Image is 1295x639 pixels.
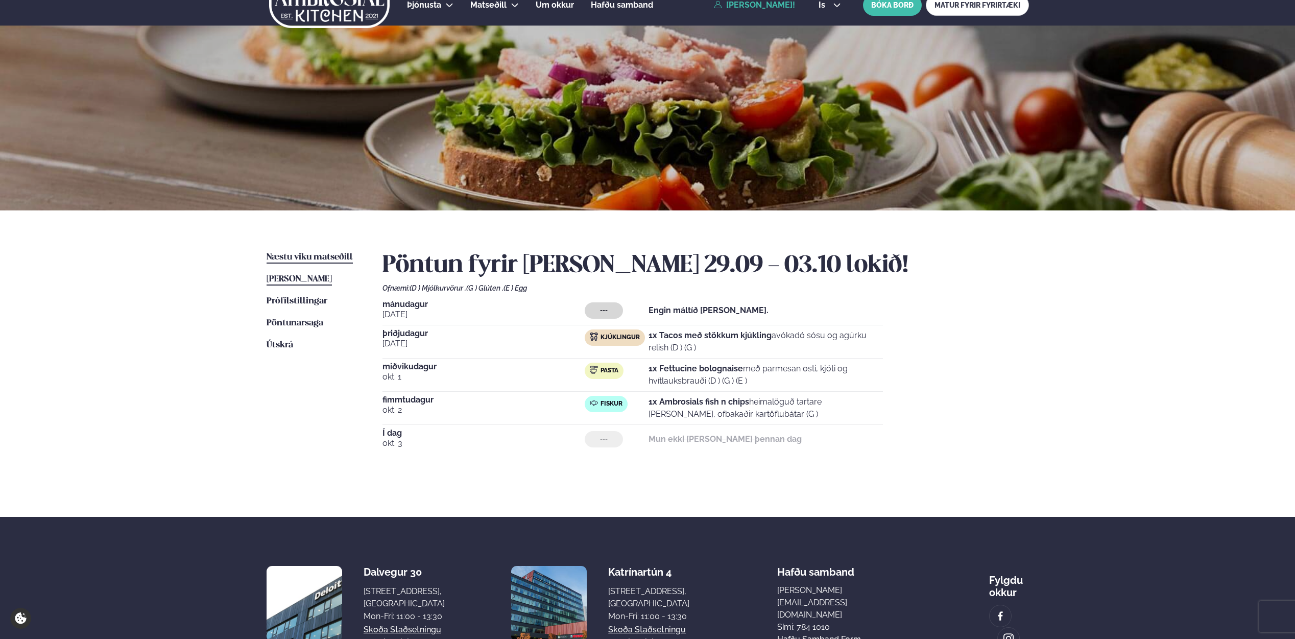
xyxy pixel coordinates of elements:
div: [STREET_ADDRESS], [GEOGRAPHIC_DATA] [608,585,689,610]
span: Útskrá [267,341,293,349]
span: okt. 1 [382,371,585,383]
a: Cookie settings [10,608,31,629]
a: image alt [990,605,1011,627]
img: pasta.svg [590,366,598,374]
strong: Engin máltíð [PERSON_NAME]. [649,305,769,315]
img: chicken.svg [590,333,598,341]
div: Ofnæmi: [382,284,1029,292]
span: miðvikudagur [382,363,585,371]
span: (D ) Mjólkurvörur , [410,284,466,292]
span: okt. 3 [382,437,585,449]
a: Skoða staðsetningu [608,624,686,636]
span: [PERSON_NAME] [267,275,332,283]
span: okt. 2 [382,404,585,416]
strong: 1x Ambrosials fish n chips [649,397,749,407]
span: Kjúklingur [601,334,640,342]
strong: 1x Fettucine bolognaise [649,364,743,373]
img: image alt [995,610,1006,622]
div: [STREET_ADDRESS], [GEOGRAPHIC_DATA] [364,585,445,610]
span: (E ) Egg [503,284,527,292]
div: Fylgdu okkur [989,566,1029,599]
span: is [819,1,828,9]
h2: Pöntun fyrir [PERSON_NAME] 29.09 - 03.10 lokið! [382,251,1029,280]
span: fimmtudagur [382,396,585,404]
a: Útskrá [267,339,293,351]
strong: Mun ekki [PERSON_NAME] þennan dag [649,434,802,444]
div: Mon-Fri: 11:00 - 13:30 [608,610,689,623]
p: með parmesan osti, kjöti og hvítlauksbrauði (D ) (G ) (E ) [649,363,883,387]
span: mánudagur [382,300,585,309]
a: [PERSON_NAME]! [714,1,795,10]
p: avókadó sósu og agúrku relish (D ) (G ) [649,329,883,354]
span: Næstu viku matseðill [267,253,353,262]
div: Dalvegur 30 [364,566,445,578]
span: Pöntunarsaga [267,319,323,327]
span: Prófílstillingar [267,297,327,305]
span: Pasta [601,367,618,375]
a: Skoða staðsetningu [364,624,441,636]
p: heimalöguð tartare [PERSON_NAME], ofbakaðir kartöflubátar (G ) [649,396,883,420]
a: [PERSON_NAME] [267,273,332,286]
button: is [810,1,849,9]
div: Mon-Fri: 11:00 - 13:30 [364,610,445,623]
a: Prófílstillingar [267,295,327,307]
span: þriðjudagur [382,329,585,338]
span: [DATE] [382,338,585,350]
span: Fiskur [601,400,622,408]
div: Katrínartún 4 [608,566,689,578]
span: Hafðu samband [777,558,854,578]
a: Pöntunarsaga [267,317,323,329]
span: [DATE] [382,309,585,321]
span: --- [600,306,608,315]
span: (G ) Glúten , [466,284,503,292]
p: Sími: 784 1010 [777,621,901,633]
span: Í dag [382,429,585,437]
strong: 1x Tacos með stökkum kjúkling [649,330,772,340]
a: [PERSON_NAME][EMAIL_ADDRESS][DOMAIN_NAME] [777,584,901,621]
a: Næstu viku matseðill [267,251,353,264]
img: fish.svg [590,399,598,407]
span: --- [600,435,608,443]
